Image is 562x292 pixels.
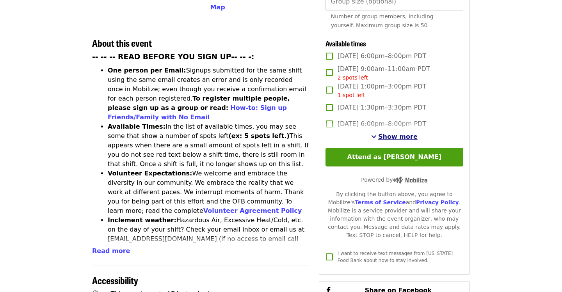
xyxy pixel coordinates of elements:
button: Read more [92,246,130,256]
a: Privacy Policy [416,199,459,205]
div: By clicking the button above, you agree to Mobilize's and . Mobilize is a service provider and wi... [325,190,463,239]
span: About this event [92,36,152,50]
button: Attend as [PERSON_NAME] [325,148,463,166]
img: Powered by Mobilize [393,177,427,184]
strong: Available Times: [108,123,165,130]
a: Volunteer Agreement Policy [203,207,302,214]
li: In the list of available times, you may see some that show a number of spots left This appears wh... [108,122,309,169]
span: [DATE] 6:00pm–8:00pm PDT [338,119,426,129]
a: Terms of Service [355,199,406,205]
span: 2 spots left [338,74,368,81]
span: Map [210,4,225,11]
span: [DATE] 9:00am–11:00am PDT [338,64,430,82]
a: How-to: Sign up Friends/Family with No Email [108,104,287,121]
span: Number of group members, including yourself. Maximum group size is 50 [331,13,434,28]
li: Hazardous Air, Excessive Heat/Cold, etc. on the day of your shift? Check your email inbox or emai... [108,216,309,262]
span: 1 spot left [338,92,365,98]
span: [DATE] 1:00pm–3:00pm PDT [338,82,426,99]
strong: Inclement weather: [108,216,176,224]
strong: -- -- -- READ BEFORE YOU SIGN UP-- -- -: [92,53,254,61]
strong: One person per Email: [108,67,186,74]
span: [DATE] 6:00pm–8:00pm PDT [338,51,426,61]
span: I want to receive text messages from [US_STATE] Food Bank about how to stay involved. [338,251,453,263]
span: Accessibility [92,273,138,287]
button: See more timeslots [371,132,418,142]
button: Map [210,3,225,12]
li: We welcome and embrace the diversity in our community. We embrace the reality that we work at dif... [108,169,309,216]
span: Available times [325,38,366,48]
span: Read more [92,247,130,255]
strong: Volunteer Expectations: [108,170,192,177]
span: Show more [378,133,418,140]
li: Signups submitted for the same shift using the same email creates an error and is only recorded o... [108,66,309,122]
strong: To register multiple people, please sign up as a group or read: [108,95,290,111]
strong: (ex: 5 spots left.) [228,132,289,140]
span: [DATE] 1:30pm–3:30pm PDT [338,103,426,112]
span: Powered by [361,177,427,183]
